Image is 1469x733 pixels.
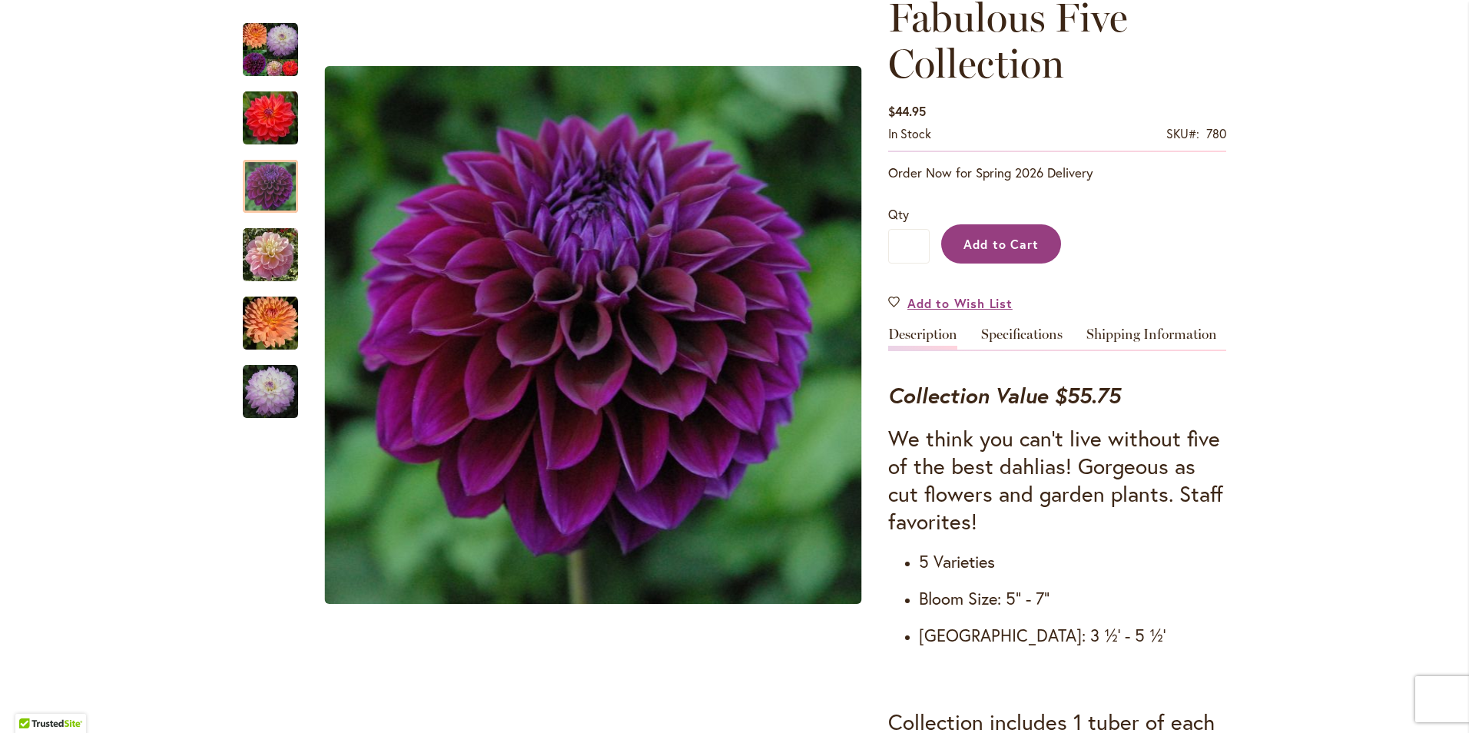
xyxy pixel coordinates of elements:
div: Fabulous Five Collection [243,8,313,76]
span: In stock [888,125,931,141]
span: Add to Wish List [907,294,1013,312]
div: DIVA [313,8,873,663]
div: MIKAYLA MIRANDA [243,350,298,418]
p: Order Now for Spring 2026 Delivery [888,164,1226,182]
span: Add to Cart [963,236,1040,252]
div: DIVA [243,144,313,213]
div: COOPER BLAINEDIVAGABBIE'S WISH [313,8,873,663]
strong: SKU [1166,125,1199,141]
div: Availability [888,125,931,143]
span: $44.95 [888,103,926,119]
button: Add to Cart [941,224,1061,264]
strong: Collection Value $55.75 [888,381,1120,410]
iframe: Launch Accessibility Center [12,678,55,721]
img: COOPER BLAINE [243,91,298,146]
a: Description [888,327,957,350]
div: 780 [1206,125,1226,143]
img: DIVA [325,66,862,604]
div: Product Images [313,8,943,663]
h3: We think you can't live without five of the best dahlias! Gorgeous as cut flowers and garden plan... [888,425,1226,536]
h4: Bloom Size: 5" - 7" [919,588,1226,609]
span: Qty [888,206,909,222]
img: Fabulous Five Collection [243,22,298,78]
img: GABRIELLE MARIE [243,296,298,351]
h4: [GEOGRAPHIC_DATA]: 3 ½' - 5 ½' [919,625,1226,646]
h4: 5 Varieties [919,551,1226,572]
a: Shipping Information [1086,327,1217,350]
a: Specifications [981,327,1063,350]
img: MIKAYLA MIRANDA [243,364,298,420]
div: GABRIELLE MARIE [243,281,313,350]
div: GABBIE'S WISH [243,213,313,281]
div: COOPER BLAINE [243,76,313,144]
img: GABBIE'S WISH [243,227,298,283]
a: Add to Wish List [888,294,1013,312]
